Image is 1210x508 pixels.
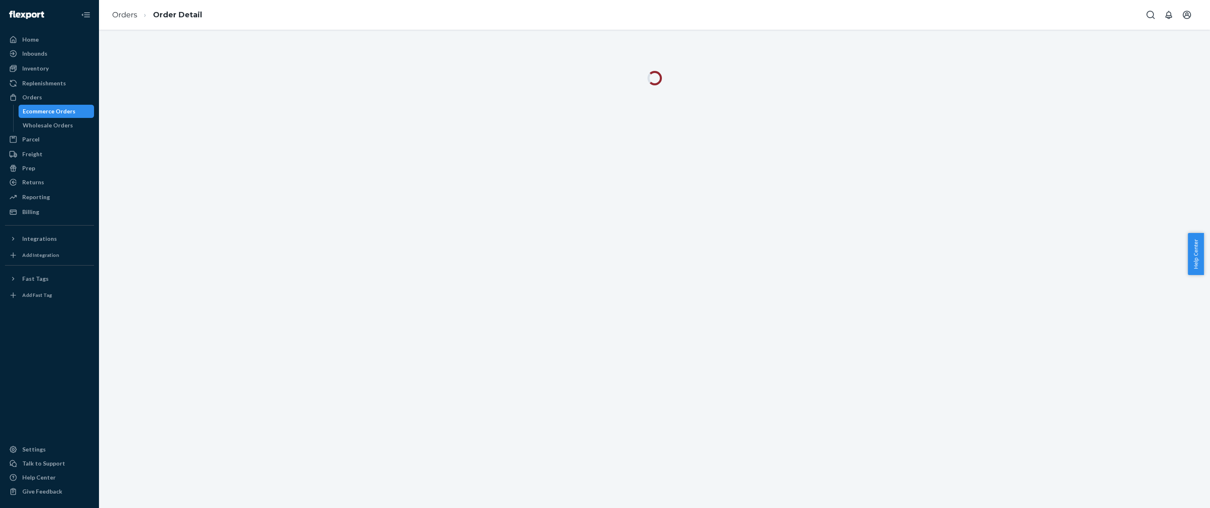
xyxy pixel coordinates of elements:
[5,485,94,498] button: Give Feedback
[5,33,94,46] a: Home
[22,252,59,259] div: Add Integration
[22,35,39,44] div: Home
[5,289,94,302] a: Add Fast Tag
[106,3,209,27] ol: breadcrumbs
[78,7,94,23] button: Close Navigation
[1161,7,1177,23] button: Open notifications
[5,232,94,245] button: Integrations
[23,107,75,115] div: Ecommerce Orders
[5,162,94,175] a: Prep
[153,10,202,19] a: Order Detail
[22,487,62,496] div: Give Feedback
[19,119,94,132] a: Wholesale Orders
[19,105,94,118] a: Ecommerce Orders
[22,459,65,468] div: Talk to Support
[5,62,94,75] a: Inventory
[22,292,52,299] div: Add Fast Tag
[22,208,39,216] div: Billing
[22,49,47,58] div: Inbounds
[22,135,40,143] div: Parcel
[5,47,94,60] a: Inbounds
[5,457,94,470] button: Talk to Support
[22,473,56,482] div: Help Center
[22,193,50,201] div: Reporting
[5,272,94,285] button: Fast Tags
[5,205,94,219] a: Billing
[22,79,66,87] div: Replenishments
[5,77,94,90] a: Replenishments
[22,178,44,186] div: Returns
[22,275,49,283] div: Fast Tags
[5,148,94,161] a: Freight
[5,91,94,104] a: Orders
[22,150,42,158] div: Freight
[22,64,49,73] div: Inventory
[5,133,94,146] a: Parcel
[1142,7,1159,23] button: Open Search Box
[5,249,94,262] a: Add Integration
[22,235,57,243] div: Integrations
[5,471,94,484] a: Help Center
[5,176,94,189] a: Returns
[22,164,35,172] div: Prep
[5,443,94,456] a: Settings
[1179,7,1195,23] button: Open account menu
[22,445,46,454] div: Settings
[22,93,42,101] div: Orders
[1188,233,1204,275] button: Help Center
[23,121,73,129] div: Wholesale Orders
[112,10,137,19] a: Orders
[9,11,44,19] img: Flexport logo
[5,190,94,204] a: Reporting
